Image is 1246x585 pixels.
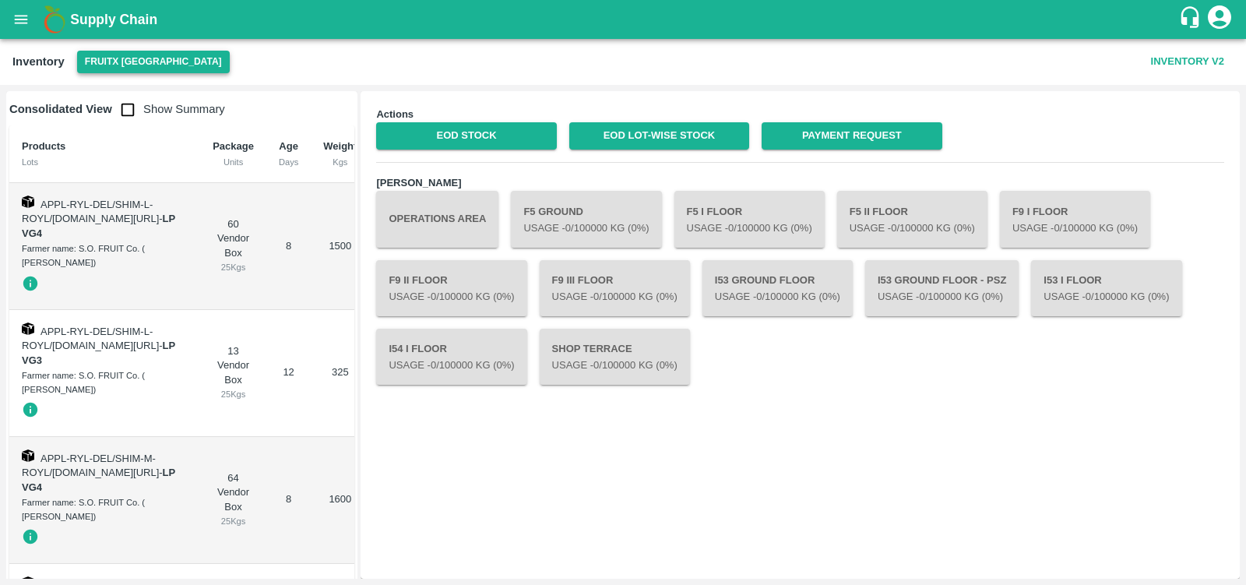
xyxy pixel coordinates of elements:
[376,122,556,150] a: EOD Stock
[22,340,175,366] span: -
[540,329,690,385] button: Shop TerraceUsage -0/100000 Kg (0%)
[715,290,840,305] p: Usage - 0 /100000 Kg (0%)
[213,140,254,152] b: Package
[213,260,254,274] div: 25 Kgs
[266,310,311,437] td: 12
[332,366,349,378] span: 325
[569,122,749,150] a: EOD Lot-wise Stock
[22,340,175,366] strong: LP VG3
[389,290,514,305] p: Usage - 0 /100000 Kg (0%)
[540,260,690,316] button: F9 III FloorUsage -0/100000 Kg (0%)
[266,437,311,564] td: 8
[1178,5,1206,33] div: customer-support
[213,387,254,401] div: 25 Kgs
[1012,221,1138,236] p: Usage - 0 /100000 Kg (0%)
[213,155,254,169] div: Units
[22,326,159,352] span: APPL-RYL-DEL/SHIM-L-ROYL/[DOMAIN_NAME][URL]
[9,103,112,115] b: Consolidated View
[22,453,159,479] span: APPL-RYL-DEL/SHIM-M-ROYL/[DOMAIN_NAME][URL]
[1031,260,1181,316] button: I53 I FloorUsage -0/100000 Kg (0%)
[1044,290,1169,305] p: Usage - 0 /100000 Kg (0%)
[389,358,514,373] p: Usage - 0 /100000 Kg (0%)
[77,51,230,73] button: Select DC
[279,155,298,169] div: Days
[39,4,70,35] img: logo
[552,358,678,373] p: Usage - 0 /100000 Kg (0%)
[523,221,649,236] p: Usage - 0 /100000 Kg (0%)
[22,322,34,335] img: box
[22,495,188,524] div: Farmer name: S.O. FRUIT Co. ( [PERSON_NAME])
[279,140,298,152] b: Age
[22,213,175,239] strong: LP VG4
[511,191,661,247] button: F5 GroundUsage -0/100000 Kg (0%)
[22,213,175,239] span: -
[22,467,175,493] strong: LP VG4
[1145,48,1230,76] button: Inventory V2
[1206,3,1234,36] div: account of current user
[837,191,987,247] button: F5 II FloorUsage -0/100000 Kg (0%)
[266,183,311,310] td: 8
[702,260,853,316] button: I53 Ground FloorUsage -0/100000 Kg (0%)
[70,12,157,27] b: Supply Chain
[376,108,414,120] b: Actions
[376,177,461,189] b: [PERSON_NAME]
[213,344,254,402] div: 13 Vendor Box
[376,191,498,247] button: Operations Area
[762,122,942,150] a: Payment Request
[865,260,1019,316] button: I53 Ground Floor - PSZUsage -0/100000 Kg (0%)
[12,55,65,68] b: Inventory
[213,217,254,275] div: 60 Vendor Box
[323,155,357,169] div: Kgs
[674,191,825,247] button: F5 I FloorUsage -0/100000 Kg (0%)
[329,240,351,252] span: 1500
[1000,191,1150,247] button: F9 I FloorUsage -0/100000 Kg (0%)
[22,140,65,152] b: Products
[22,241,188,270] div: Farmer name: S.O. FRUIT Co. ( [PERSON_NAME])
[376,329,526,385] button: I54 I FloorUsage -0/100000 Kg (0%)
[22,467,175,493] span: -
[329,493,351,505] span: 1600
[687,221,812,236] p: Usage - 0 /100000 Kg (0%)
[213,514,254,528] div: 25 Kgs
[552,290,678,305] p: Usage - 0 /100000 Kg (0%)
[22,199,159,225] span: APPL-RYL-DEL/SHIM-L-ROYL/[DOMAIN_NAME][URL]
[22,196,34,208] img: box
[22,368,188,397] div: Farmer name: S.O. FRUIT Co. ( [PERSON_NAME])
[323,140,357,152] b: Weight
[3,2,39,37] button: open drawer
[878,290,1006,305] p: Usage - 0 /100000 Kg (0%)
[22,449,34,462] img: box
[70,9,1178,30] a: Supply Chain
[213,471,254,529] div: 64 Vendor Box
[112,103,225,115] span: Show Summary
[376,260,526,316] button: F9 II FloorUsage -0/100000 Kg (0%)
[22,155,188,169] div: Lots
[850,221,975,236] p: Usage - 0 /100000 Kg (0%)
